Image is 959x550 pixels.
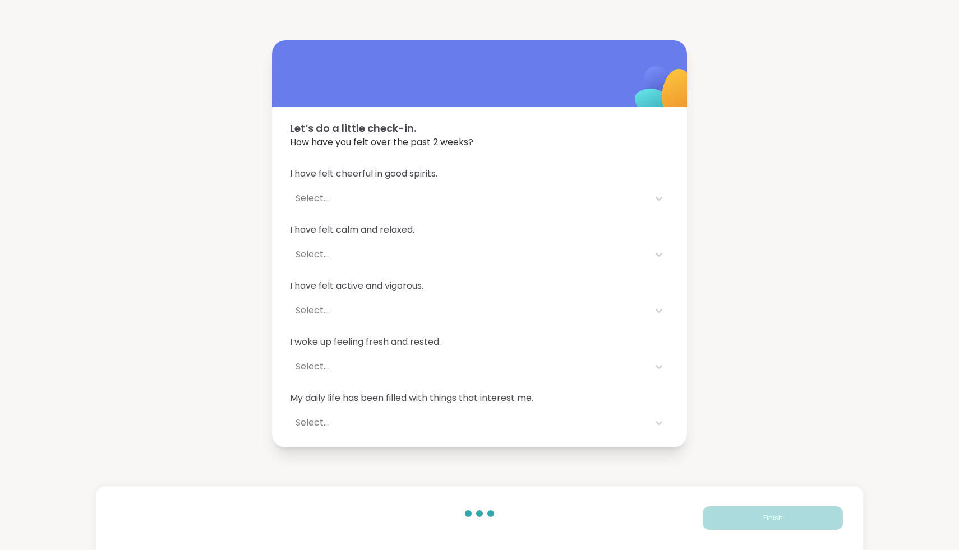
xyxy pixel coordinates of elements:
[290,167,669,181] span: I have felt cheerful in good spirits.
[290,391,669,405] span: My daily life has been filled with things that interest me.
[296,192,643,205] div: Select...
[296,304,643,317] div: Select...
[290,223,669,237] span: I have felt calm and relaxed.
[608,37,720,149] img: ShareWell Logomark
[296,360,643,373] div: Select...
[290,136,669,149] span: How have you felt over the past 2 weeks?
[290,335,669,349] span: I woke up feeling fresh and rested.
[296,248,643,261] div: Select...
[290,121,669,136] span: Let’s do a little check-in.
[703,506,843,530] button: Finish
[763,513,783,523] span: Finish
[296,416,643,429] div: Select...
[290,279,669,293] span: I have felt active and vigorous.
